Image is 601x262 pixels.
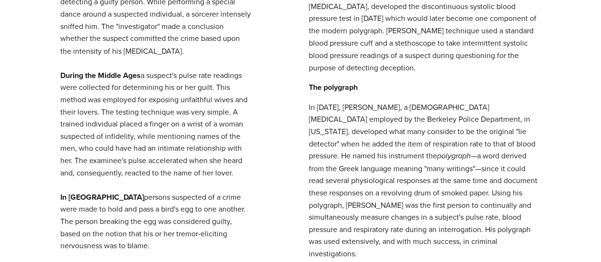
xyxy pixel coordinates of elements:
strong: During the Middle Ages [60,69,141,80]
strong: The polygraph [308,81,357,92]
em: polygraph [437,151,470,160]
p: In [DATE], [PERSON_NAME], a [DEMOGRAPHIC_DATA] [MEDICAL_DATA] employed by the Berkeley Police Dep... [308,101,541,260]
strong: In [GEOGRAPHIC_DATA] [60,191,144,202]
